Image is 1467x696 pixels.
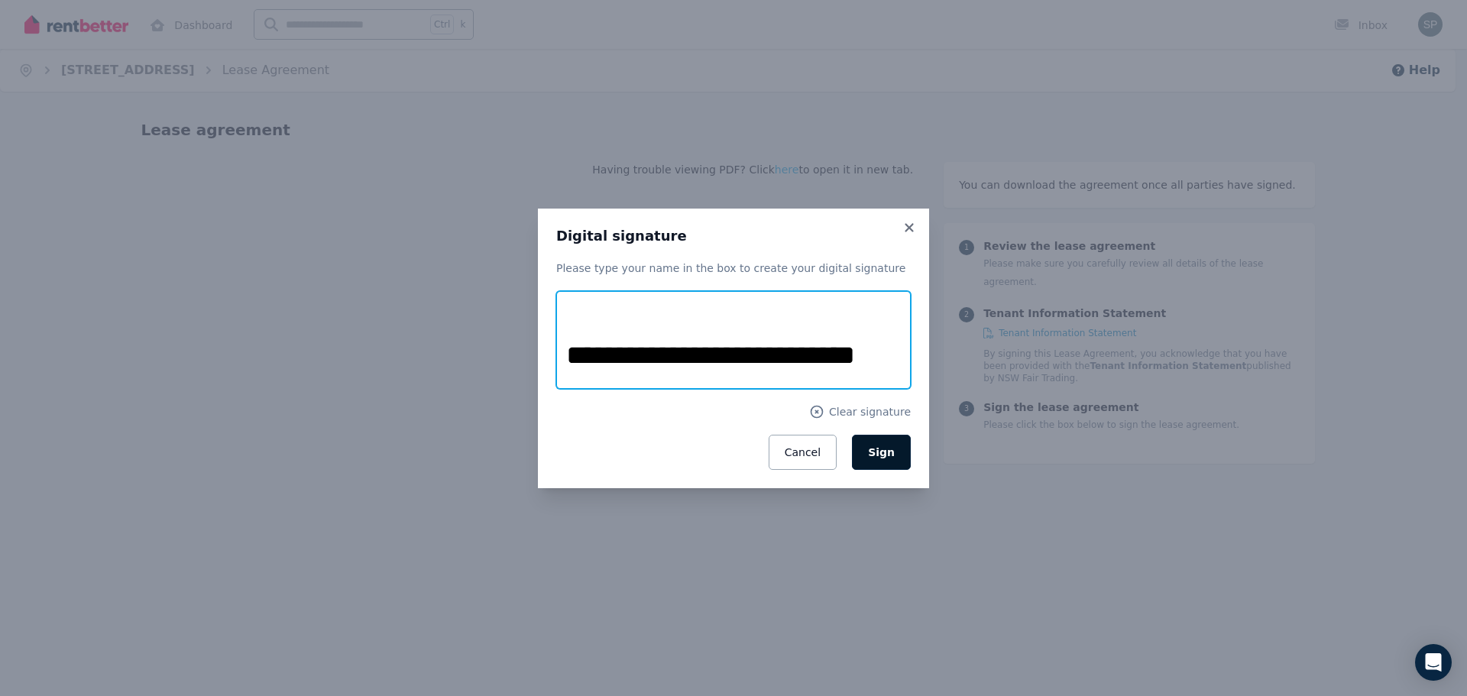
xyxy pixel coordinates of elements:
p: Please type your name in the box to create your digital signature [556,261,911,276]
span: Clear signature [829,404,911,419]
h3: Digital signature [556,227,911,245]
button: Sign [852,435,911,470]
div: Open Intercom Messenger [1415,644,1452,681]
button: Cancel [769,435,837,470]
span: Sign [868,446,895,458]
